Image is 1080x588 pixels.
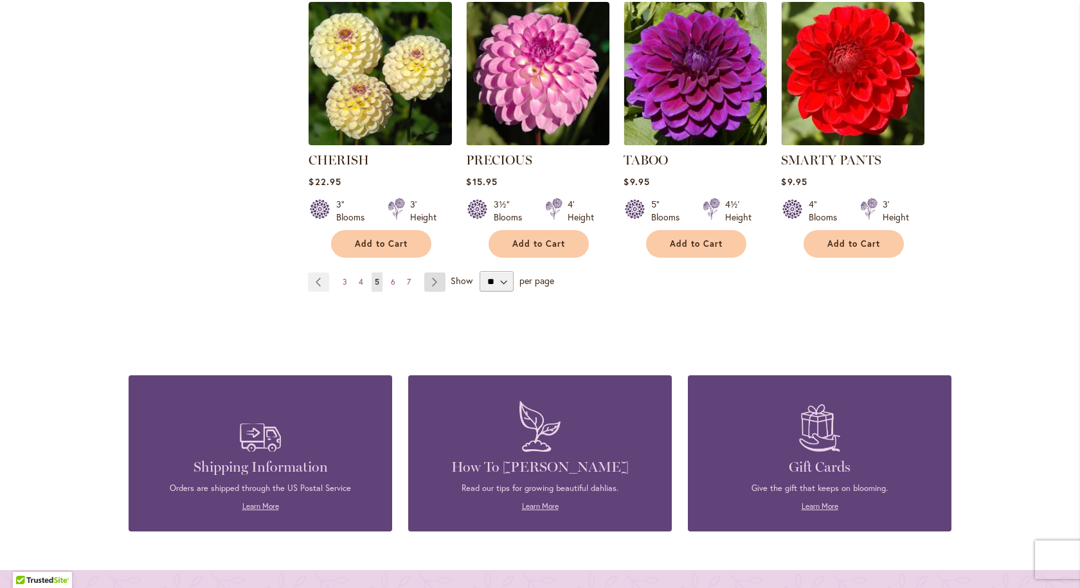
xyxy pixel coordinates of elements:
[355,272,366,292] a: 4
[512,238,565,249] span: Add to Cart
[309,136,452,148] a: CHERISH
[522,501,559,511] a: Learn More
[343,277,347,287] span: 3
[309,152,369,168] a: CHERISH
[802,501,838,511] a: Learn More
[804,230,904,258] button: Add to Cart
[725,198,751,224] div: 4½' Height
[646,230,746,258] button: Add to Cart
[670,238,723,249] span: Add to Cart
[428,483,652,494] p: Read our tips for growing beautiful dahlias.
[781,136,924,148] a: SMARTY PANTS
[10,542,46,578] iframe: Launch Accessibility Center
[519,274,554,287] span: per page
[651,198,687,224] div: 5" Blooms
[410,198,437,224] div: 3' Height
[355,238,408,249] span: Add to Cart
[781,152,881,168] a: SMARTY PANTS
[466,175,497,188] span: $15.95
[339,272,350,292] a: 3
[781,175,807,188] span: $9.95
[359,277,363,287] span: 4
[404,272,414,292] a: 7
[428,458,652,476] h4: How To [PERSON_NAME]
[707,458,932,476] h4: Gift Cards
[388,272,399,292] a: 6
[466,136,609,148] a: PRECIOUS
[391,277,395,287] span: 6
[568,198,594,224] div: 4' Height
[707,483,932,494] p: Give the gift that keeps on blooming.
[781,2,924,145] img: SMARTY PANTS
[331,230,431,258] button: Add to Cart
[148,483,373,494] p: Orders are shipped through the US Postal Service
[466,2,609,145] img: PRECIOUS
[148,458,373,476] h4: Shipping Information
[407,277,411,287] span: 7
[624,2,767,145] img: TABOO
[827,238,880,249] span: Add to Cart
[309,2,452,145] img: CHERISH
[309,175,341,188] span: $22.95
[336,198,372,224] div: 3" Blooms
[624,136,767,148] a: TABOO
[883,198,909,224] div: 3' Height
[809,198,845,224] div: 4" Blooms
[466,152,532,168] a: PRECIOUS
[494,198,530,224] div: 3½" Blooms
[451,274,473,287] span: Show
[375,277,379,287] span: 5
[624,152,668,168] a: TABOO
[242,501,279,511] a: Learn More
[489,230,589,258] button: Add to Cart
[624,175,649,188] span: $9.95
